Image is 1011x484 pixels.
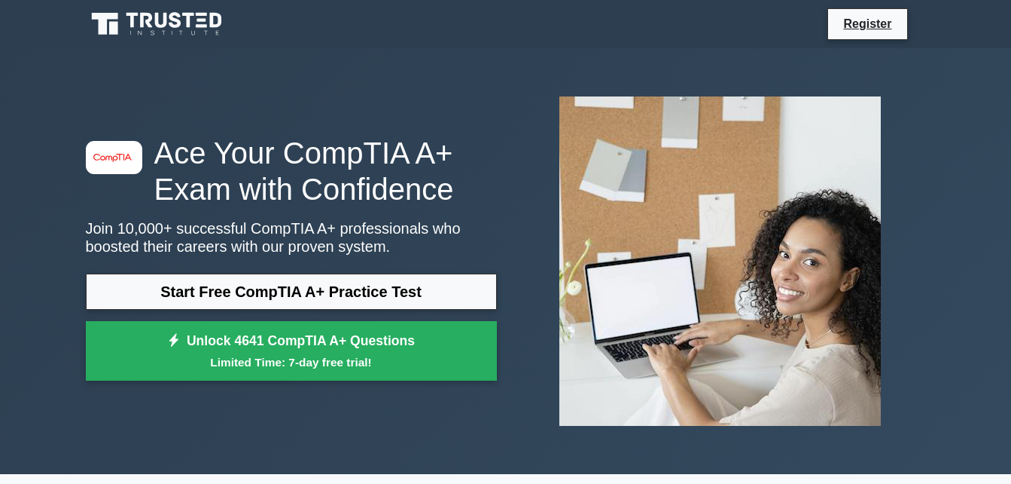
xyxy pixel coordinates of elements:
[105,354,478,371] small: Limited Time: 7-day free trial!
[86,274,497,310] a: Start Free CompTIA A+ Practice Test
[86,135,497,207] h1: Ace Your CompTIA A+ Exam with Confidence
[86,321,497,381] a: Unlock 4641 CompTIA A+ QuestionsLimited Time: 7-day free trial!
[834,14,900,33] a: Register
[86,219,497,256] p: Join 10,000+ successful CompTIA A+ professionals who boosted their careers with our proven system.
